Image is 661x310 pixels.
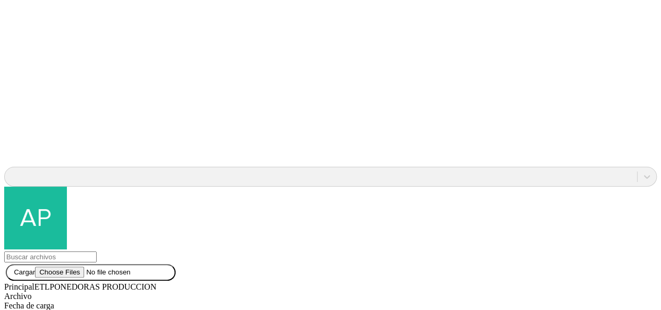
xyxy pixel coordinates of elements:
span: Principal [4,282,34,291]
img: aprendiz.asimetrix@premexcorp.com profile pic [4,187,67,249]
span: PONEDORAS PRODUCCION [50,282,156,291]
div: Archivo [4,292,657,301]
input: Cargar [35,267,167,278]
span: ETL [34,282,50,291]
input: Buscar archivos [4,251,97,262]
label: Cargar [14,268,168,276]
button: Cargar [6,264,175,281]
